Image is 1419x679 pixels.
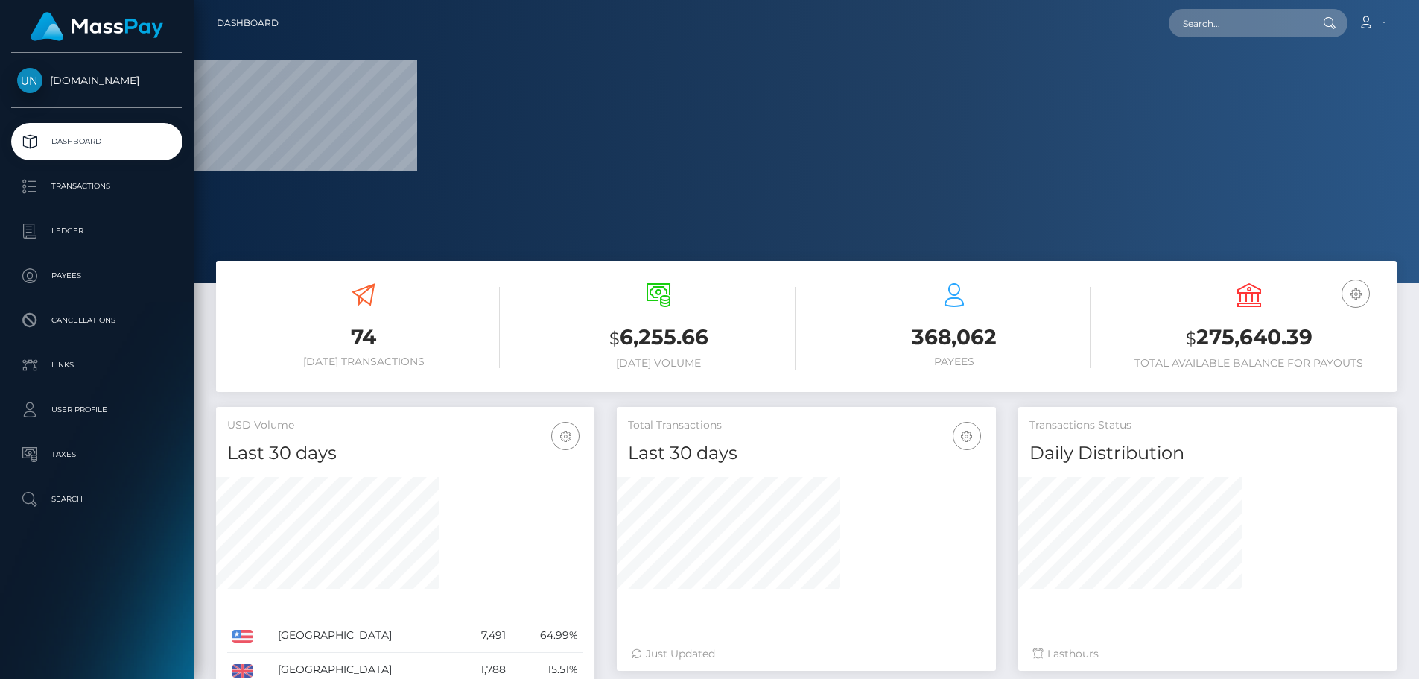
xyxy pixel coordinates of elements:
h6: [DATE] Volume [522,357,795,370]
img: MassPay Logo [31,12,163,41]
p: Search [17,488,177,511]
h6: Payees [818,356,1091,368]
small: $ [609,328,620,349]
a: Taxes [11,436,182,473]
h4: Daily Distribution [1029,440,1385,467]
a: Ledger [11,212,182,250]
input: Search... [1169,9,1309,37]
p: Taxes [17,443,177,466]
td: 7,491 [458,619,512,653]
a: Cancellations [11,302,182,339]
h4: Last 30 days [628,440,984,467]
a: User Profile [11,391,182,429]
p: Ledger [17,220,177,242]
p: Payees [17,265,177,287]
img: Unlockt.me [17,68,42,93]
a: Transactions [11,168,182,205]
img: GB.png [232,664,253,678]
small: $ [1186,328,1196,349]
h3: 6,255.66 [522,323,795,353]
h3: 74 [227,323,500,352]
h3: 275,640.39 [1113,323,1385,353]
a: Dashboard [217,7,279,39]
div: Just Updated [632,646,980,662]
td: [GEOGRAPHIC_DATA] [273,619,458,653]
h3: 368,062 [818,323,1091,352]
a: Links [11,347,182,384]
a: Search [11,481,182,518]
h6: [DATE] Transactions [227,356,500,368]
a: Payees [11,257,182,294]
img: US.png [232,630,253,643]
h5: Total Transactions [628,418,984,433]
div: Last hours [1033,646,1382,662]
p: Cancellations [17,309,177,332]
p: Dashboard [17,130,177,153]
span: [DOMAIN_NAME] [11,74,182,87]
p: Transactions [17,175,177,198]
td: 64.99% [511,619,583,653]
h6: Total Available Balance for Payouts [1113,357,1385,370]
a: Dashboard [11,123,182,160]
h4: Last 30 days [227,440,583,467]
p: Links [17,354,177,376]
h5: Transactions Status [1029,418,1385,433]
h5: USD Volume [227,418,583,433]
p: User Profile [17,399,177,421]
